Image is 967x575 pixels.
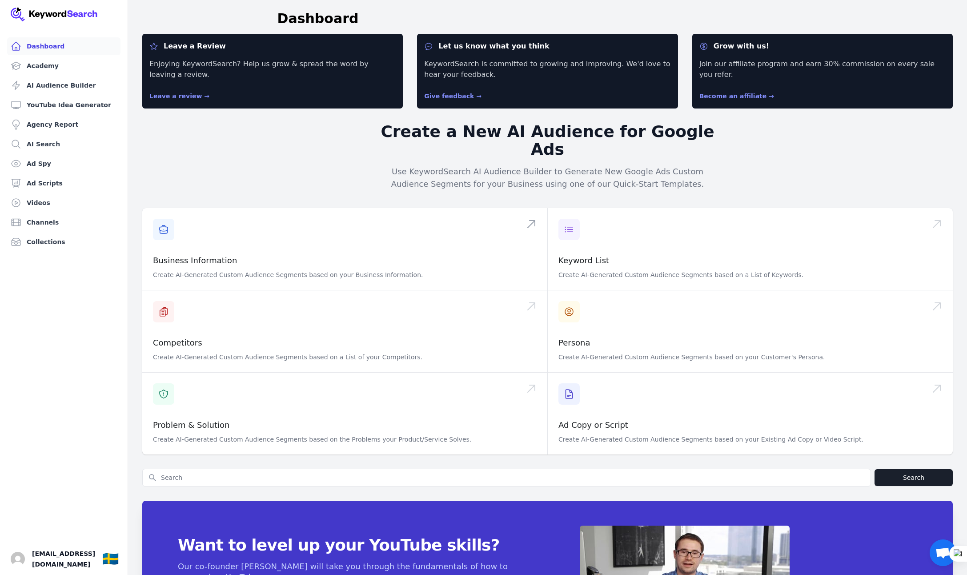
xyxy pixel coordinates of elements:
p: Join our affiliate program and earn 30% commission on every sale you refer. [699,59,946,80]
a: Ad Copy or Script [558,420,628,430]
dt: Let us know what you think [424,41,670,52]
span: → [476,92,481,100]
a: Agency Report [7,116,120,133]
p: KeywordSearch is committed to growing and improving. We'd love to hear your feedback. [424,59,670,80]
span: [EMAIL_ADDRESS][DOMAIN_NAME] [32,548,95,570]
div: v 4.0.25 [25,14,44,21]
img: website_grey.svg [14,23,21,30]
img: Stefan Vikström [11,552,25,566]
a: YouTube Idea Generator [7,96,120,114]
img: Your Company [11,7,98,21]
button: 🇸🇪 [102,550,119,568]
button: Open user button [11,552,25,566]
span: → [204,92,209,100]
a: Persona [558,338,590,347]
p: Enjoying KeywordSearch? Help us grow & spread the word by leaving a review. [149,59,396,80]
div: 🇸🇪 [102,551,119,567]
a: AI Audience Builder [7,76,120,94]
h2: Create a New AI Audience for Google Ads [377,123,718,158]
a: Ad Scripts [7,174,120,192]
span: Want to level up your YouTube skills? [178,536,509,554]
a: Competitors [153,338,202,347]
img: tab_keywords_by_traffic_grey.svg [88,56,96,63]
a: Channels [7,213,120,231]
a: Videos [7,194,120,212]
a: Problem & Solution [153,420,229,430]
div: Domain: [DOMAIN_NAME] [23,23,98,30]
a: Business Information [153,256,237,265]
img: logo_orange.svg [14,14,21,21]
a: Give feedback [424,92,481,100]
a: Become an affiliate [699,92,774,100]
div: Domain Overview [34,57,80,63]
div: Öppna chatt [930,539,956,566]
button: Search [875,469,953,486]
span: → [769,92,774,100]
dt: Grow with us! [699,41,946,52]
h1: Dashboard [277,11,359,27]
a: Dashboard [7,37,120,55]
img: tab_domain_overview_orange.svg [24,56,31,63]
a: Keyword List [558,256,609,265]
a: AI Search [7,135,120,153]
a: Collections [7,233,120,251]
p: Use KeywordSearch AI Audience Builder to Generate New Google Ads Custom Audience Segments for you... [377,165,718,190]
a: Leave a review [149,92,209,100]
a: Ad Spy [7,155,120,173]
input: Search [143,469,871,486]
a: Academy [7,57,120,75]
div: Keywords by Traffic [98,57,150,63]
dt: Leave a Review [149,41,396,52]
